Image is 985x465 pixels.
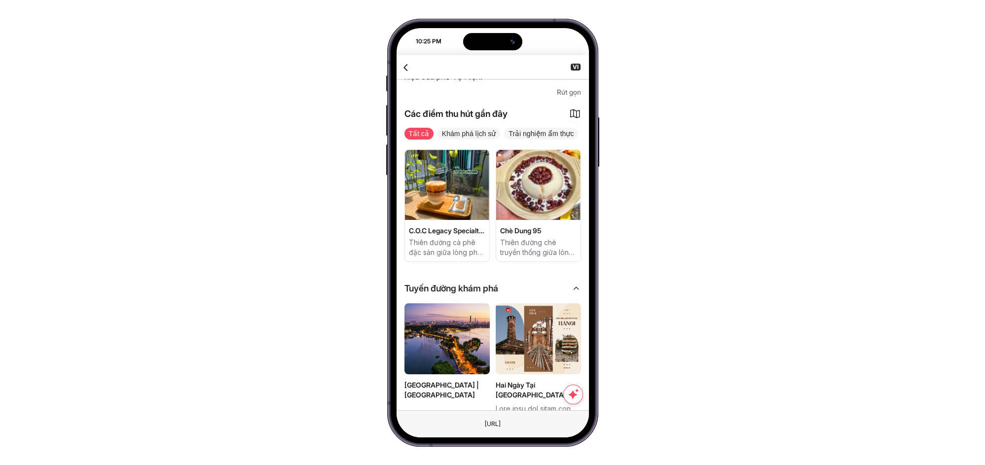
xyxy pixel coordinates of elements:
span: Rút gọn [557,86,581,98]
p: Lore ipsu dol sitam con adi elit seddo eiu temp inc Ut Lab – etd magnaa en admin ven qui nos exe ... [496,404,581,424]
span: Tuyến đường khám phá [404,282,566,295]
h2: [GEOGRAPHIC_DATA] | [GEOGRAPHIC_DATA] [404,380,490,400]
h2: Hai Ngày Tại [GEOGRAPHIC_DATA]: Hành Trình Khám Phá Ẩm Thực Và Văn Hóa - Lịch Sử Thủ Đô Ngàn Năm ... [496,380,581,400]
span: Tất cả [404,128,434,140]
img: PT_ED3V3GGCMLC10760310561339231826.jpg [404,303,490,374]
div: Tuyến đường khám phá [404,274,581,303]
img: C.O.C Legacy Specialty Coffee [405,150,489,220]
span: Trải nghiệm ẩm thực [504,128,578,140]
img: Chè Dung 95 [496,150,581,220]
p: Thiên đường chè truyền thống giữa lòng phố cổ [GEOGRAPHIC_DATA] [500,238,577,257]
div: 10:25 PM [398,37,447,46]
span: VI [571,64,581,71]
p: Thiên đường cà phê đặc sản giữa lòng phố cổ [GEOGRAPHIC_DATA] [409,238,485,257]
img: 2_ngay_kham_pha_GVZTR6HH4CXC_large.jpg [496,303,581,374]
button: VI [570,63,581,71]
span: Các điểm thu hút gần đây [404,107,508,121]
span: Chè Dung 95 [500,226,577,236]
span: C.O.C Legacy Specialty Coffee [409,226,485,236]
span: Khám phá lịch sử [438,128,501,140]
div: Đây là một phần tử giả. Để thay đổi URL, chỉ cần sử dụng trường văn bản Trình duyệt ở phía trên. [477,418,509,430]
